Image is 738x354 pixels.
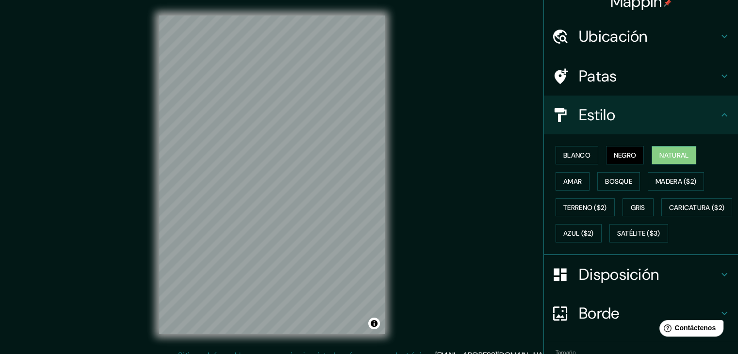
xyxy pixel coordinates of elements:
font: Madera ($2) [656,177,696,186]
div: Borde [544,294,738,333]
button: Gris [623,198,654,217]
div: Estilo [544,96,738,134]
div: Ubicación [544,17,738,56]
font: Terreno ($2) [563,203,607,212]
button: Natural [652,146,696,164]
font: Ubicación [579,26,648,47]
button: Terreno ($2) [556,198,615,217]
font: Patas [579,66,617,86]
font: Blanco [563,151,590,160]
button: Blanco [556,146,598,164]
font: Estilo [579,105,615,125]
font: Gris [631,203,645,212]
button: Activar o desactivar atribución [368,318,380,329]
button: Azul ($2) [556,224,602,242]
div: Patas [544,57,738,96]
font: Negro [614,151,637,160]
button: Caricatura ($2) [661,198,733,217]
font: Azul ($2) [563,229,594,238]
font: Natural [659,151,689,160]
button: Negro [606,146,644,164]
div: Disposición [544,255,738,294]
button: Amar [556,172,590,191]
font: Disposición [579,264,659,285]
font: Bosque [605,177,632,186]
font: Borde [579,303,620,323]
iframe: Lanzador de widgets de ayuda [652,316,727,343]
button: Madera ($2) [648,172,704,191]
button: Bosque [597,172,640,191]
font: Satélite ($3) [617,229,660,238]
button: Satélite ($3) [609,224,668,242]
canvas: Mapa [159,16,385,334]
font: Caricatura ($2) [669,203,725,212]
font: Amar [563,177,582,186]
